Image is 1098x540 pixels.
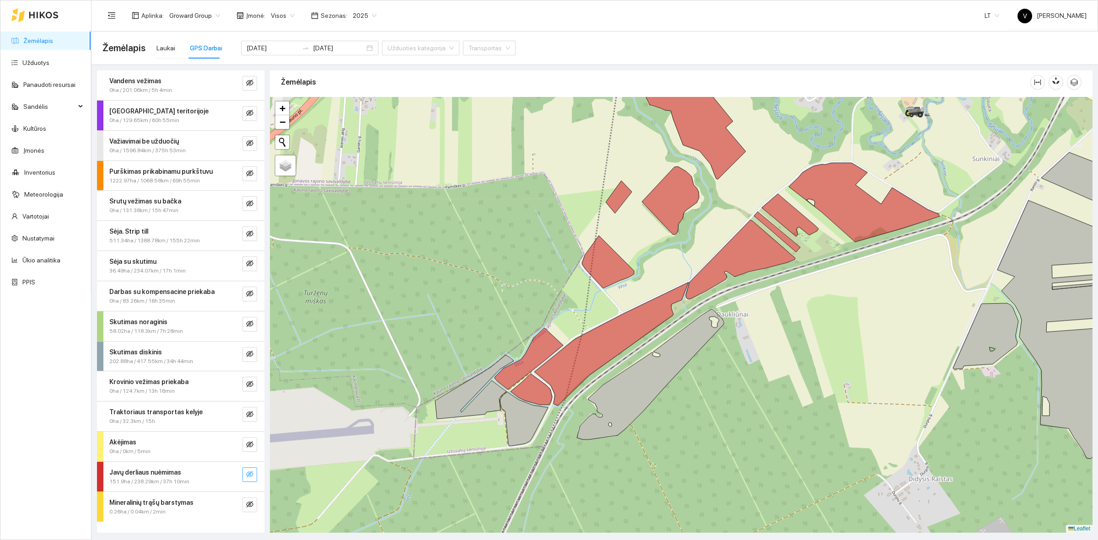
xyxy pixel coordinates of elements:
span: eye-invisible [246,501,253,509]
span: 0.26ha / 0.04km / 2min [109,508,166,516]
a: Zoom out [275,115,289,129]
span: eye-invisible [246,380,253,389]
a: Ūkio analitika [22,257,60,264]
div: [GEOGRAPHIC_DATA] teritorijoje0ha / 129.65km / 60h 55mineye-invisible [97,101,264,130]
div: Mineralinių trąšų barstymas0.26ha / 0.04km / 2mineye-invisible [97,492,264,522]
span: − [280,116,285,128]
div: Akėjimas0ha / 0km / 5mineye-invisible [97,432,264,461]
input: Pabaigos data [313,43,365,53]
span: 0ha / 1596.84km / 375h 53min [109,146,186,155]
span: menu-fold [108,11,116,20]
div: Krovinio vežimas priekaba0ha / 124.7km / 13h 16mineye-invisible [97,371,264,401]
span: eye-invisible [246,170,253,178]
span: 1222.97ha / 1068.58km / 69h 55min [109,176,200,185]
span: Aplinka : [141,11,164,21]
button: eye-invisible [242,257,257,271]
span: 58.02ha / 118.3km / 7h 28min [109,327,183,336]
span: 0ha / 32.3km / 15h [109,417,155,426]
span: swap-right [302,44,309,52]
div: Sėja. Strip till511.34ha / 1388.78km / 155h 22mineye-invisible [97,221,264,251]
span: 36.49ha / 234.07km / 17h 1min [109,267,186,275]
div: Darbas su kompensacine priekaba0ha / 83.26km / 16h 35mineye-invisible [97,281,264,311]
strong: Sėja. Strip till [109,228,148,235]
button: eye-invisible [242,377,257,391]
strong: Važiavimai be užduočių [109,138,179,145]
strong: Vandens vežimas [109,77,161,85]
strong: Traktoriaus transportas kelyje [109,408,203,416]
strong: Skutimas diskinis [109,348,162,356]
div: Važiavimai be užduočių0ha / 1596.84km / 375h 53mineye-invisible [97,131,264,160]
div: Javų derliaus nuėmimas151.9ha / 238.29km / 37h 10mineye-invisible [97,462,264,492]
button: eye-invisible [242,407,257,422]
span: 0ha / 129.65km / 60h 55min [109,116,179,125]
a: Leaflet [1068,525,1090,532]
button: menu-fold [102,6,121,25]
button: eye-invisible [242,497,257,512]
div: GPS Darbai [190,43,222,53]
button: eye-invisible [242,467,257,482]
strong: [GEOGRAPHIC_DATA] teritorijoje [109,107,209,115]
strong: Darbas su kompensacine priekaba [109,288,215,295]
button: eye-invisible [242,166,257,181]
span: eye-invisible [246,441,253,449]
a: Kultūros [23,125,46,132]
button: eye-invisible [242,106,257,121]
span: eye-invisible [246,109,253,118]
span: Žemėlapis [102,41,145,55]
span: + [280,102,285,114]
div: Traktoriaus transportas kelyje0ha / 32.3km / 15heye-invisible [97,401,264,431]
div: Vandens vežimas0ha / 201.06km / 5h 4mineye-invisible [97,70,264,100]
button: eye-invisible [242,437,257,452]
span: eye-invisible [246,260,253,268]
span: to [302,44,309,52]
span: 511.34ha / 1388.78km / 155h 22min [109,236,200,245]
span: Sandėlis [23,97,75,116]
span: 202.88ha / 417.55km / 34h 44min [109,357,193,366]
span: column-width [1031,79,1044,86]
a: Vartotojai [22,213,49,220]
button: eye-invisible [242,287,257,301]
a: PPIS [22,278,35,286]
button: eye-invisible [242,76,257,91]
strong: Purškimas prikabinamu purkštuvu [109,168,213,175]
span: 0ha / 201.06km / 5h 4min [109,86,172,95]
a: Įmonės [23,147,44,154]
strong: Skutimas noraginis [109,318,167,326]
div: Purškimas prikabinamu purkštuvu1222.97ha / 1068.58km / 69h 55mineye-invisible [97,161,264,191]
span: layout [132,12,139,19]
div: Skutimas diskinis202.88ha / 417.55km / 34h 44mineye-invisible [97,342,264,371]
a: Meteorologija [24,191,63,198]
span: 0ha / 83.26km / 16h 35min [109,297,175,305]
strong: Javų derliaus nuėmimas [109,469,181,476]
a: Žemėlapis [23,37,53,44]
strong: Srutų vežimas su bačka [109,198,181,205]
a: Užduotys [22,59,49,66]
span: 0ha / 0km / 5min [109,447,151,456]
div: Žemėlapis [281,69,1030,95]
span: eye-invisible [246,350,253,359]
strong: Krovinio vežimas priekaba [109,378,188,385]
span: 2025 [353,9,377,22]
span: LT [985,9,999,22]
a: Inventorius [24,169,55,176]
span: eye-invisible [246,411,253,419]
span: Įmonė : [246,11,265,21]
input: Pradžios data [247,43,298,53]
span: eye-invisible [246,200,253,209]
button: eye-invisible [242,347,257,362]
strong: Sėja su skutimu [109,258,156,265]
strong: Akėjimas [109,438,136,446]
button: eye-invisible [242,317,257,331]
span: eye-invisible [246,139,253,148]
span: eye-invisible [246,470,253,479]
button: eye-invisible [242,136,257,151]
span: 0ha / 124.7km / 13h 16min [109,387,175,396]
div: Skutimas noraginis58.02ha / 118.3km / 7h 28mineye-invisible [97,311,264,341]
span: Groward Group [169,9,220,22]
div: Laukai [156,43,175,53]
a: Layers [275,155,296,176]
span: [PERSON_NAME] [1017,12,1087,19]
span: calendar [311,12,318,19]
button: Initiate a new search [275,135,289,149]
div: Srutų vežimas su bačka0ha / 131.38km / 15h 47mineye-invisible [97,191,264,220]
